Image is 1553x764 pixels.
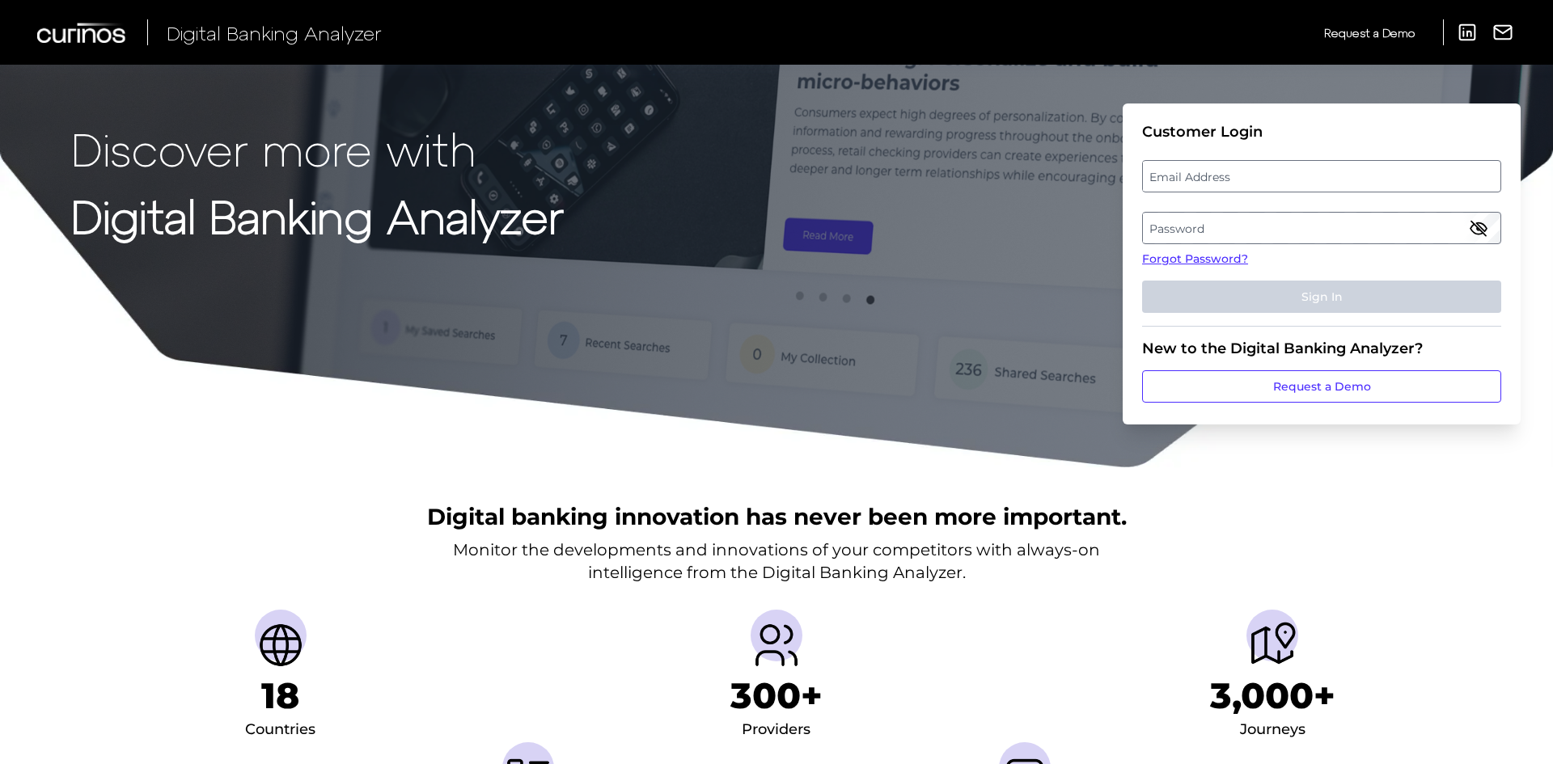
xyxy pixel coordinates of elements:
[245,717,315,743] div: Countries
[751,619,802,671] img: Providers
[1142,251,1501,268] a: Forgot Password?
[1142,370,1501,403] a: Request a Demo
[427,501,1127,532] h2: Digital banking innovation has never been more important.
[261,674,299,717] h1: 18
[453,538,1100,584] p: Monitor the developments and innovations of your competitors with always-on intelligence from the...
[71,123,564,174] p: Discover more with
[1143,213,1500,243] label: Password
[167,21,382,44] span: Digital Banking Analyzer
[1142,123,1501,141] div: Customer Login
[730,674,823,717] h1: 300+
[71,188,564,243] strong: Digital Banking Analyzer
[1246,619,1298,671] img: Journeys
[1142,340,1501,357] div: New to the Digital Banking Analyzer?
[1142,281,1501,313] button: Sign In
[1143,162,1500,191] label: Email Address
[255,619,307,671] img: Countries
[1210,674,1335,717] h1: 3,000+
[1240,717,1305,743] div: Journeys
[1324,26,1415,40] span: Request a Demo
[742,717,810,743] div: Providers
[1324,19,1415,46] a: Request a Demo
[37,23,128,43] img: Curinos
